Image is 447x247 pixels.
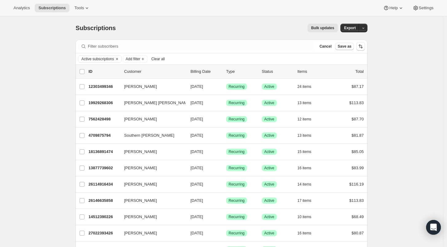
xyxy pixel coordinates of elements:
[88,69,364,75] div: IDCustomerBilling DateTypeStatusItemsTotal
[355,69,364,75] p: Total
[190,149,203,154] span: [DATE]
[120,228,182,238] button: [PERSON_NAME]
[88,99,364,107] div: 19929268306[PERSON_NAME] [PERSON_NAME][DATE]SuccessRecurringSuccessActive13 items$113.83
[124,214,157,220] span: [PERSON_NAME]
[409,4,437,12] button: Settings
[264,166,274,171] span: Active
[120,196,182,206] button: [PERSON_NAME]
[190,166,203,170] span: [DATE]
[229,100,245,105] span: Recurring
[88,42,313,51] input: Filter subscribers
[88,181,119,187] p: 26114916434
[344,25,356,30] span: Export
[262,69,292,75] p: Status
[124,69,186,75] p: Customer
[81,57,114,61] span: Active subscriptions
[297,147,318,156] button: 15 items
[351,166,364,170] span: $83.99
[229,149,245,154] span: Recurring
[120,179,182,189] button: [PERSON_NAME]
[297,198,311,203] span: 17 items
[88,230,119,236] p: 27022393426
[120,82,182,92] button: [PERSON_NAME]
[88,165,119,171] p: 13877739602
[151,57,165,61] span: Clear all
[229,117,245,122] span: Recurring
[338,44,351,49] span: Save as
[120,131,182,140] button: Southern [PERSON_NAME]
[71,4,94,12] button: Tools
[88,116,119,122] p: 7562428498
[88,132,119,139] p: 4709875794
[190,198,203,203] span: [DATE]
[10,4,33,12] button: Analytics
[38,6,66,10] span: Subscriptions
[229,231,245,236] span: Recurring
[264,231,274,236] span: Active
[88,149,119,155] p: 18136891474
[124,116,157,122] span: [PERSON_NAME]
[264,133,274,138] span: Active
[297,100,311,105] span: 13 items
[124,181,157,187] span: [PERSON_NAME]
[351,84,364,89] span: $87.17
[88,229,364,237] div: 27022393426[PERSON_NAME][DATE]SuccessRecurringSuccessActive16 items$80.87
[317,43,334,50] button: Cancel
[297,131,318,140] button: 13 items
[124,230,157,236] span: [PERSON_NAME]
[124,165,157,171] span: [PERSON_NAME]
[149,55,167,63] button: Clear all
[320,44,331,49] span: Cancel
[297,149,311,154] span: 15 items
[356,42,365,51] button: Sort the results
[88,196,364,205] div: 26146635858[PERSON_NAME][DATE]SuccessRecurringSuccessActive17 items$113.83
[264,198,274,203] span: Active
[297,166,311,171] span: 16 items
[264,117,274,122] span: Active
[14,6,30,10] span: Analytics
[123,55,147,63] button: Add filter
[264,182,274,187] span: Active
[88,164,364,172] div: 13877739602[PERSON_NAME][DATE]SuccessRecurringSuccessActive16 items$83.99
[297,164,318,172] button: 16 items
[351,133,364,138] span: $81.87
[351,214,364,219] span: $68.49
[335,43,354,50] button: Save as
[124,198,157,204] span: [PERSON_NAME]
[190,69,221,75] p: Billing Date
[351,149,364,154] span: $85.05
[229,133,245,138] span: Recurring
[88,115,364,123] div: 7562428498[PERSON_NAME][DATE]SuccessRecurringSuccessActive12 items$87.70
[349,100,364,105] span: $113.83
[88,84,119,90] p: 12303499346
[426,220,441,235] div: Open Intercom Messenger
[308,24,338,32] button: Bulk updates
[88,213,364,221] div: 14512390226[PERSON_NAME][DATE]SuccessRecurringSuccessActive10 items$68.49
[88,100,119,106] p: 19929268306
[35,4,69,12] button: Subscriptions
[297,196,318,205] button: 17 items
[88,214,119,220] p: 14512390226
[88,131,364,140] div: 4709875794Southern [PERSON_NAME][DATE]SuccessRecurringSuccessActive13 items$81.87
[264,100,274,105] span: Active
[297,229,318,237] button: 16 items
[297,99,318,107] button: 13 items
[264,149,274,154] span: Active
[229,182,245,187] span: Recurring
[190,100,203,105] span: [DATE]
[190,214,203,219] span: [DATE]
[190,117,203,121] span: [DATE]
[349,198,364,203] span: $113.83
[389,6,398,10] span: Help
[124,132,174,139] span: Southern [PERSON_NAME]
[190,84,203,89] span: [DATE]
[297,115,318,123] button: 12 items
[340,24,359,32] button: Export
[76,25,116,31] span: Subscriptions
[419,6,433,10] span: Settings
[114,56,120,62] button: Clear
[264,214,274,219] span: Active
[190,231,203,235] span: [DATE]
[297,231,311,236] span: 16 items
[379,4,407,12] button: Help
